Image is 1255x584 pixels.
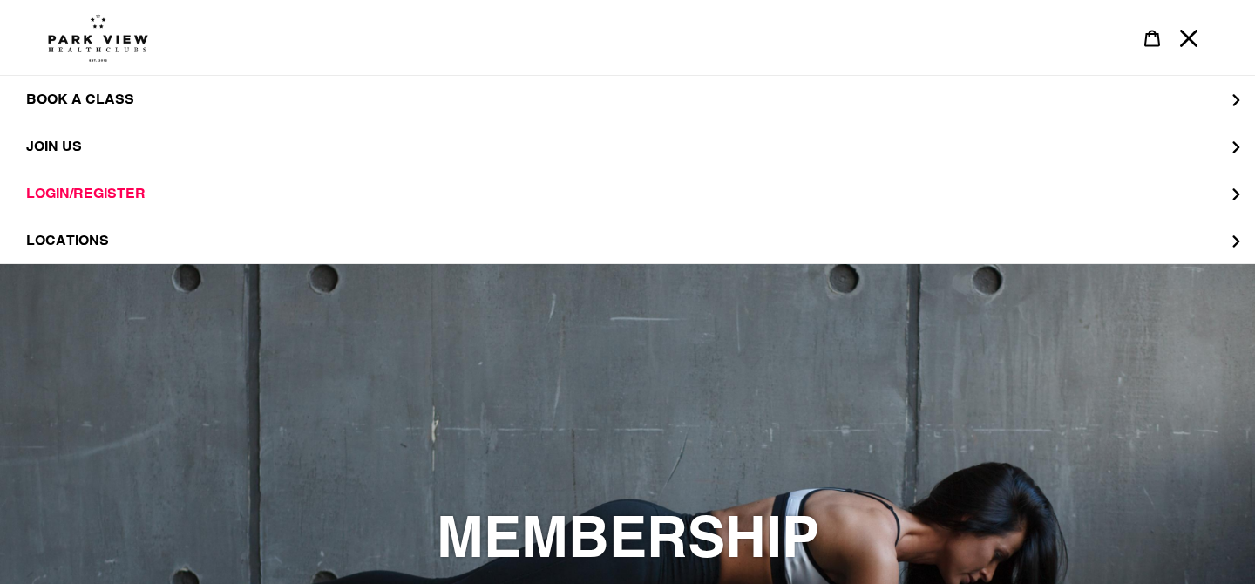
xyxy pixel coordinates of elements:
[26,91,134,108] span: BOOK A CLASS
[26,138,82,154] span: JOIN US
[26,185,146,202] span: LOGIN/REGISTER
[26,232,109,249] span: LOCATIONS
[153,503,1102,571] h2: MEMBERSHIP
[48,13,148,62] img: Park view health clubs is a gym near you.
[1170,19,1207,57] button: Menu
